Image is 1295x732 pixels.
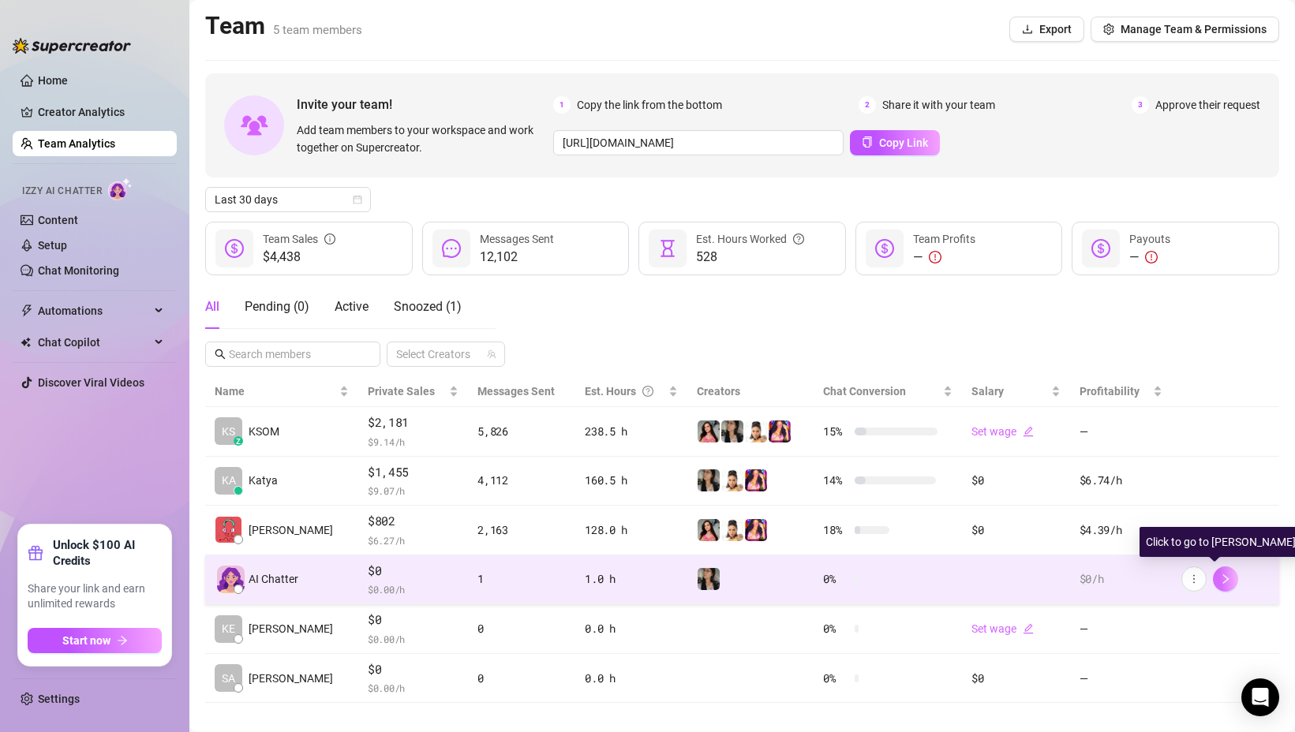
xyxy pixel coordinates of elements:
[745,420,767,443] img: Jesse
[368,385,435,398] span: Private Sales
[324,230,335,248] span: info-circle
[222,423,235,440] span: KS
[353,195,362,204] span: calendar
[823,472,848,489] span: 14 %
[971,472,1060,489] div: $0
[698,469,720,491] img: Alex
[62,634,110,647] span: Start now
[585,670,678,687] div: 0.0 h
[249,472,278,489] span: Katya
[249,620,333,637] span: [PERSON_NAME]
[205,376,358,407] th: Name
[117,635,128,646] span: arrow-right
[368,631,458,647] span: $ 0.00 /h
[38,214,78,226] a: Content
[222,472,236,489] span: KA
[477,472,566,489] div: 4,112
[38,239,67,252] a: Setup
[859,96,876,114] span: 2
[225,239,244,258] span: dollar-circle
[442,239,461,258] span: message
[793,230,804,248] span: question-circle
[721,420,743,443] img: Alex
[38,298,150,323] span: Automations
[1070,604,1172,654] td: —
[745,469,767,491] img: Anya
[368,562,458,581] span: $0
[21,304,33,317] span: thunderbolt
[696,248,804,267] span: 528
[215,188,361,211] span: Last 30 days
[53,537,162,569] strong: Unlock $100 AI Credits
[108,177,133,200] img: AI Chatter
[477,521,566,539] div: 2,163
[368,680,458,696] span: $ 0.00 /h
[249,423,279,440] span: KSOM
[1023,426,1034,437] span: edit
[1145,251,1158,263] span: exclamation-circle
[553,96,571,114] span: 1
[28,581,162,612] span: Share your link and earn unlimited rewards
[22,184,102,199] span: Izzy AI Chatter
[823,570,848,588] span: 0 %
[215,517,241,543] img: Shenana Mclean
[1039,23,1072,35] span: Export
[222,670,235,687] span: SA
[1080,385,1140,398] span: Profitability
[38,137,115,150] a: Team Analytics
[215,383,336,400] span: Name
[585,472,678,489] div: 160.5 h
[273,23,362,37] span: 5 team members
[368,532,458,548] span: $ 6.27 /h
[205,297,219,316] div: All
[394,299,462,314] span: Snoozed ( 1 )
[769,420,791,443] img: Anya
[823,620,848,637] span: 0 %
[249,521,333,539] span: [PERSON_NAME]
[234,436,243,446] div: z
[368,483,458,499] span: $ 9.07 /h
[882,96,995,114] span: Share it with your team
[721,519,743,541] img: Jesse
[21,337,31,348] img: Chat Copilot
[1091,239,1110,258] span: dollar-circle
[249,570,298,588] span: AI Chatter
[929,251,941,263] span: exclamation-circle
[913,233,975,245] span: Team Profits
[245,297,309,316] div: Pending ( 0 )
[222,620,235,637] span: KE
[1103,24,1114,35] span: setting
[1241,678,1279,716] div: Open Intercom Messenger
[913,248,975,267] div: —
[1129,233,1170,245] span: Payouts
[585,521,678,539] div: 128.0 h
[1009,17,1084,42] button: Export
[368,660,458,679] span: $0
[1023,623,1034,634] span: edit
[862,136,873,148] span: copy
[823,521,848,539] span: 18 %
[1121,23,1267,35] span: Manage Team & Permissions
[721,469,743,491] img: Jesse
[879,136,928,149] span: Copy Link
[823,423,848,440] span: 15 %
[698,568,720,590] img: Alex
[487,349,496,359] span: team
[1080,570,1162,588] div: $0 /h
[1220,573,1231,584] span: right
[477,385,555,398] span: Messages Sent
[477,570,566,588] div: 1
[13,38,131,54] img: logo-BBDzfeDw.svg
[971,425,1034,438] a: Set wageedit
[38,99,164,125] a: Creator Analytics
[335,299,369,314] span: Active
[687,376,814,407] th: Creators
[658,239,677,258] span: hourglass
[850,130,940,155] button: Copy Link
[1070,654,1172,704] td: —
[1091,17,1279,42] button: Manage Team & Permissions
[38,330,150,355] span: Chat Copilot
[696,230,804,248] div: Est. Hours Worked
[585,570,678,588] div: 1.0 h
[297,95,553,114] span: Invite your team!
